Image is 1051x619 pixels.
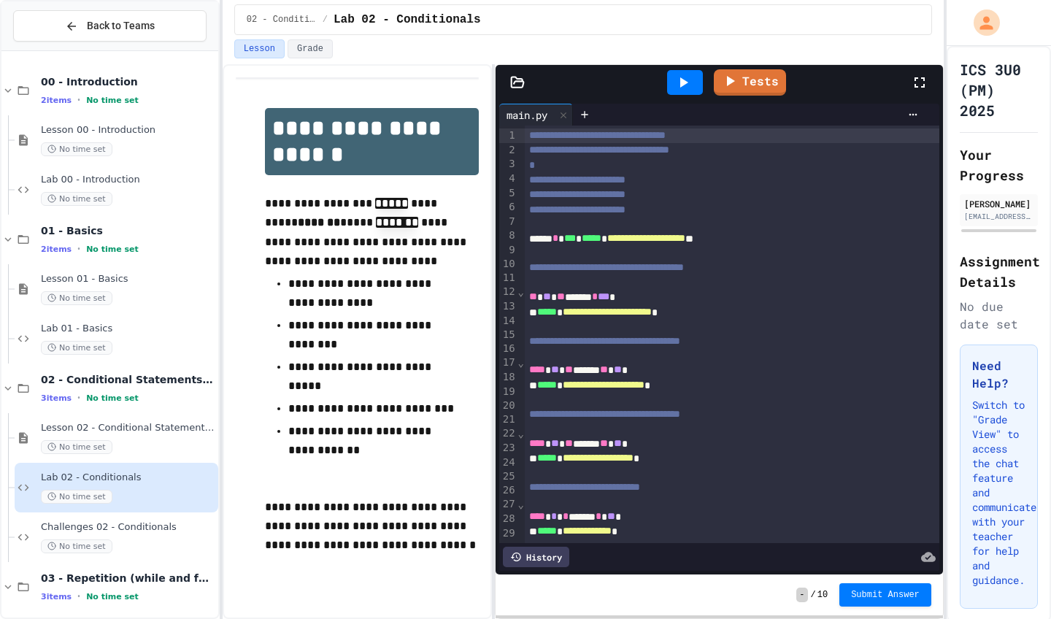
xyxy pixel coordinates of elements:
h3: Need Help? [972,357,1025,392]
span: No time set [41,539,112,553]
span: 2 items [41,96,72,105]
span: 2 items [41,245,72,254]
span: 00 - Introduction [41,75,215,88]
div: [PERSON_NAME] [964,197,1033,210]
div: 19 [499,385,517,399]
div: main.py [499,104,573,126]
div: 17 [499,355,517,370]
h2: Your Progress [960,145,1038,185]
div: 15 [499,328,517,342]
span: 02 - Conditional Statements (if) [41,373,215,386]
span: No time set [86,393,139,403]
span: No time set [41,142,112,156]
button: Lesson [234,39,285,58]
span: 3 items [41,393,72,403]
span: No time set [41,192,112,206]
span: No time set [86,245,139,254]
span: 03 - Repetition (while and for) [41,572,215,585]
span: Fold line [517,357,525,369]
span: 10 [817,589,828,601]
span: Fold line [517,428,525,439]
span: Lab 01 - Basics [41,323,215,335]
span: Submit Answer [851,589,920,601]
span: Lesson 01 - Basics [41,273,215,285]
div: 23 [499,441,517,455]
div: 25 [499,469,517,484]
button: Submit Answer [839,583,931,607]
div: 8 [499,228,517,243]
button: Back to Teams [13,10,207,42]
span: No time set [86,592,139,601]
span: No time set [41,440,112,454]
div: 5 [499,186,517,201]
span: No time set [86,96,139,105]
div: 28 [499,512,517,526]
div: 4 [499,172,517,186]
span: 02 - Conditional Statements (if) [247,14,317,26]
span: • [77,392,80,404]
span: / [811,589,816,601]
div: 26 [499,483,517,497]
div: 18 [499,370,517,385]
div: 14 [499,314,517,328]
div: 3 [499,157,517,172]
div: 16 [499,342,517,355]
div: 9 [499,243,517,257]
span: - [796,588,807,602]
span: / [323,14,328,26]
button: Grade [288,39,333,58]
span: 3 items [41,592,72,601]
span: Lesson 02 - Conditional Statements (if) [41,422,215,434]
p: Switch to "Grade View" to access the chat feature and communicate with your teacher for help and ... [972,398,1025,588]
span: Fold line [517,499,525,510]
div: History [503,547,569,567]
div: My Account [958,6,1004,39]
iframe: chat widget [930,497,1036,559]
div: 30 [499,540,517,569]
div: 10 [499,257,517,272]
div: 2 [499,143,517,158]
div: main.py [499,107,555,123]
div: 13 [499,299,517,314]
iframe: chat widget [990,561,1036,604]
span: No time set [41,490,112,504]
span: • [77,591,80,602]
div: 7 [499,215,517,228]
div: [EMAIL_ADDRESS][DOMAIN_NAME] [964,211,1033,222]
span: 01 - Basics [41,224,215,237]
div: 27 [499,497,517,512]
span: • [77,243,80,255]
div: 12 [499,285,517,299]
span: Lab 02 - Conditionals [41,472,215,484]
span: No time set [41,291,112,305]
span: Challenges 02 - Conditionals [41,521,215,534]
span: Fold line [517,286,525,298]
span: No time set [41,341,112,355]
div: 24 [499,455,517,469]
div: 6 [499,200,517,215]
h2: Assignment Details [960,251,1038,292]
a: Tests [714,69,786,96]
span: Lab 00 - Introduction [41,174,215,186]
span: Back to Teams [87,18,155,34]
div: 1 [499,128,517,143]
div: No due date set [960,298,1038,333]
h1: ICS 3U0 (PM) 2025 [960,59,1038,120]
span: • [77,94,80,106]
span: Lesson 00 - Introduction [41,124,215,137]
div: 21 [499,412,517,426]
div: 22 [499,426,517,441]
span: Lab 02 - Conditionals [334,11,481,28]
div: 11 [499,271,517,285]
div: 20 [499,399,517,413]
div: 29 [499,526,517,540]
